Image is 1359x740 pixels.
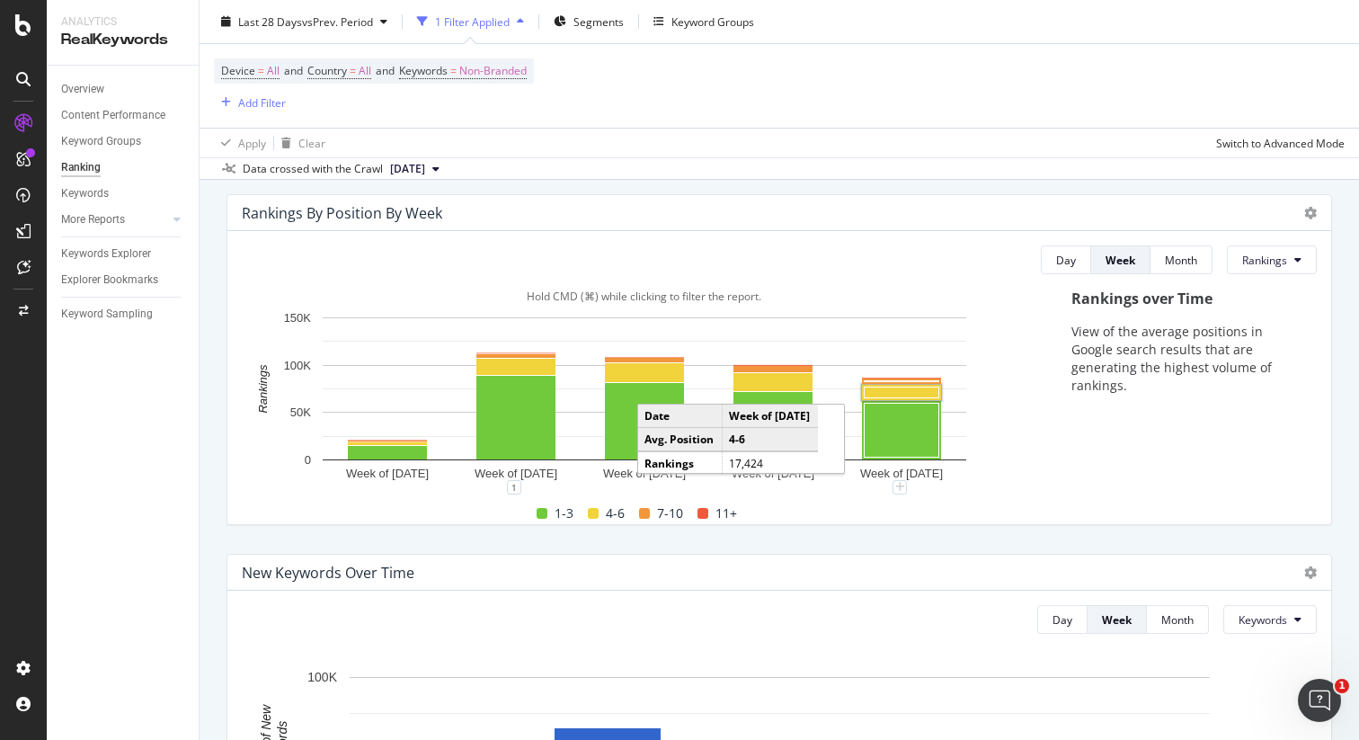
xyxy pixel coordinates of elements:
[1239,612,1287,628] span: Keywords
[1053,612,1072,628] div: Day
[61,80,186,99] a: Overview
[603,467,686,480] text: Week of [DATE]
[221,63,255,78] span: Device
[284,63,303,78] span: and
[1165,253,1197,268] div: Month
[646,7,761,36] button: Keyword Groups
[606,503,625,524] span: 4-6
[214,92,286,113] button: Add Filter
[61,106,165,125] div: Content Performance
[242,308,1046,487] svg: A chart.
[1242,253,1287,268] span: Rankings
[61,210,125,229] div: More Reports
[214,7,395,36] button: Last 28 DaysvsPrev. Period
[61,271,158,290] div: Explorer Bookmarks
[1227,245,1317,274] button: Rankings
[284,311,312,325] text: 150K
[61,305,153,324] div: Keyword Sampling
[243,161,383,177] div: Data crossed with the Crawl
[1223,605,1317,634] button: Keywords
[1150,245,1212,274] button: Month
[307,671,337,685] text: 100K
[242,564,414,582] div: New Keywords Over Time
[274,129,325,157] button: Clear
[359,58,371,84] span: All
[410,7,531,36] button: 1 Filter Applied
[61,271,186,290] a: Explorer Bookmarks
[1071,323,1299,395] p: View of the average positions in Google search results that are generating the highest volume of ...
[346,467,429,480] text: Week of [DATE]
[383,158,447,180] button: [DATE]
[307,63,347,78] span: Country
[284,359,312,372] text: 100K
[61,305,186,324] a: Keyword Sampling
[302,13,373,29] span: vs Prev. Period
[61,158,101,177] div: Ranking
[390,161,425,177] span: 2025 Sep. 18th
[715,503,737,524] span: 11+
[450,63,457,78] span: =
[1147,605,1209,634] button: Month
[61,14,184,30] div: Analytics
[61,80,104,99] div: Overview
[459,58,527,84] span: Non-Branded
[435,13,510,29] div: 1 Filter Applied
[256,364,270,414] text: Rankings
[893,480,907,495] div: plus
[1298,679,1341,722] iframe: Intercom live chat
[1102,612,1132,628] div: Week
[214,129,266,157] button: Apply
[657,503,683,524] span: 7-10
[1071,289,1299,309] div: Rankings over Time
[555,503,573,524] span: 1-3
[1088,605,1147,634] button: Week
[61,132,186,151] a: Keyword Groups
[573,13,624,29] span: Segments
[267,58,280,84] span: All
[242,289,1046,304] div: Hold CMD (⌘) while clicking to filter the report.
[507,480,521,495] div: 1
[61,245,186,263] a: Keywords Explorer
[61,106,186,125] a: Content Performance
[298,135,325,150] div: Clear
[61,158,186,177] a: Ranking
[1091,245,1150,274] button: Week
[238,94,286,110] div: Add Filter
[1056,253,1076,268] div: Day
[1106,253,1135,268] div: Week
[61,184,186,203] a: Keywords
[290,406,311,420] text: 50K
[732,467,814,480] text: Week of [DATE]
[305,453,311,467] text: 0
[1209,129,1345,157] button: Switch to Advanced Mode
[475,467,557,480] text: Week of [DATE]
[1216,135,1345,150] div: Switch to Advanced Mode
[1161,612,1194,628] div: Month
[376,63,395,78] span: and
[61,132,141,151] div: Keyword Groups
[860,467,943,480] text: Week of [DATE]
[350,63,356,78] span: =
[546,7,631,36] button: Segments
[671,13,754,29] div: Keyword Groups
[61,245,151,263] div: Keywords Explorer
[238,13,302,29] span: Last 28 Days
[61,210,168,229] a: More Reports
[238,135,266,150] div: Apply
[258,63,264,78] span: =
[242,204,442,222] div: Rankings By Position By Week
[61,184,109,203] div: Keywords
[1037,605,1088,634] button: Day
[1335,679,1349,693] span: 1
[399,63,448,78] span: Keywords
[61,30,184,50] div: RealKeywords
[1041,245,1091,274] button: Day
